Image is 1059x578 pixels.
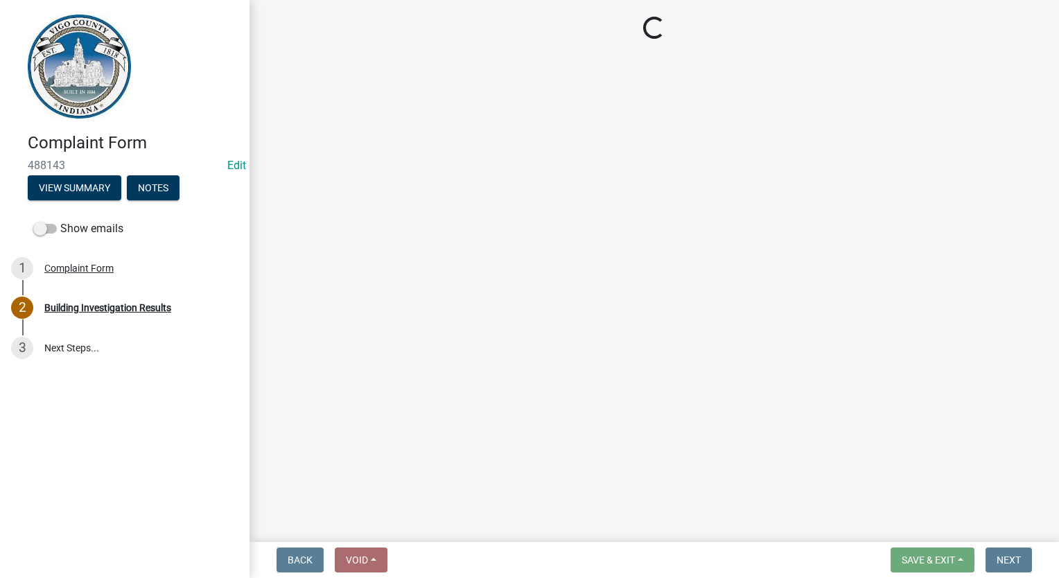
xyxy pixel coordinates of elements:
[227,159,246,172] wm-modal-confirm: Edit Application Number
[28,15,131,119] img: Vigo County, Indiana
[127,183,180,194] wm-modal-confirm: Notes
[33,220,123,237] label: Show emails
[11,257,33,279] div: 1
[28,159,222,172] span: 488143
[986,548,1032,572] button: Next
[335,548,387,572] button: Void
[997,554,1021,566] span: Next
[127,175,180,200] button: Notes
[11,337,33,359] div: 3
[902,554,955,566] span: Save & Exit
[28,183,121,194] wm-modal-confirm: Summary
[28,175,121,200] button: View Summary
[11,297,33,319] div: 2
[288,554,313,566] span: Back
[227,159,246,172] a: Edit
[891,548,974,572] button: Save & Exit
[346,554,368,566] span: Void
[44,263,114,273] div: Complaint Form
[277,548,324,572] button: Back
[28,133,238,153] h4: Complaint Form
[44,303,171,313] div: Building Investigation Results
